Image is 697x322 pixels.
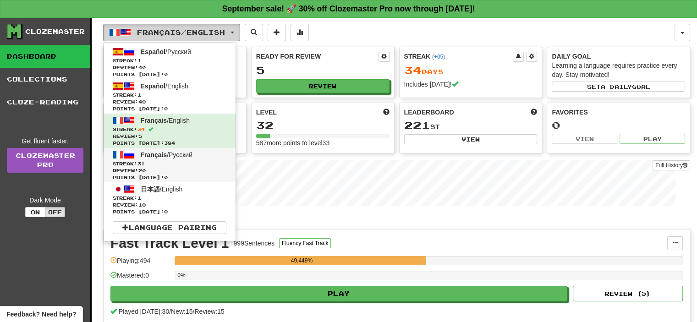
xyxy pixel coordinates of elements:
[552,108,685,117] div: Favorites
[110,236,229,250] div: Fast Track Level 1
[552,52,685,61] div: Daily Goal
[113,140,226,147] span: Points [DATE]: 384
[177,256,426,265] div: 49.449%
[141,48,191,55] span: / Русский
[113,64,226,71] span: Review: 40
[113,160,226,167] span: Streak:
[113,208,226,215] span: Points [DATE]: 0
[45,207,65,217] button: Off
[7,196,83,205] div: Dark Mode
[110,271,170,286] div: Mastered: 0
[193,308,195,315] span: /
[404,120,538,131] div: st
[104,148,236,182] a: Français/РусскийStreak:31 Review:20Points [DATE]:0
[113,126,226,133] span: Streak:
[113,98,226,105] span: Review: 40
[279,238,331,248] button: Fluency Fast Track
[113,71,226,78] span: Points [DATE]: 0
[601,83,632,90] span: a daily
[137,195,141,201] span: 1
[404,52,513,61] div: Streak
[245,24,263,41] button: Search sentences
[404,108,454,117] span: Leaderboard
[7,148,83,173] a: ClozemasterPro
[169,308,171,315] span: /
[104,182,236,217] a: 日本語/EnglishStreak:1 Review:10Points [DATE]:0
[404,80,538,89] div: Includes [DATE]!
[171,308,192,315] span: New: 15
[113,167,226,174] span: Review: 20
[119,308,169,315] span: Played [DATE]: 30
[383,108,390,117] span: Score more points to level up
[552,61,685,79] div: Learning a language requires practice every day. Stay motivated!
[141,186,183,193] span: / English
[141,48,165,55] span: Español
[113,202,226,208] span: Review: 10
[141,82,188,90] span: / English
[103,215,690,224] p: In Progress
[432,54,445,60] a: (+05)
[552,120,685,131] div: 0
[141,117,190,124] span: / English
[104,114,236,148] a: Français/EnglishStreak:34 Review:5Points [DATE]:384
[141,117,167,124] span: Français
[113,174,226,181] span: Points [DATE]: 0
[222,4,475,13] strong: September sale! 🚀 30% off Clozemaster Pro now through [DATE]!
[194,308,224,315] span: Review: 15
[573,286,683,301] button: Review (5)
[137,126,145,132] span: 34
[137,161,145,166] span: 31
[104,79,236,114] a: Español/EnglishStreak:1 Review:40Points [DATE]:0
[552,134,617,144] button: View
[141,151,167,158] span: Français
[141,151,192,158] span: / Русский
[113,105,226,112] span: Points [DATE]: 0
[141,186,160,193] span: 日本語
[25,207,45,217] button: On
[113,195,226,202] span: Streak:
[256,138,390,147] div: 587 more points to level 33
[113,133,226,140] span: Review: 5
[113,57,226,64] span: Streak:
[552,82,685,92] button: Seta dailygoal
[404,119,430,131] span: 221
[234,239,275,248] div: 999 Sentences
[653,160,690,170] button: Full History
[141,82,165,90] span: Español
[7,136,83,146] div: Get fluent faster.
[137,58,141,63] span: 1
[113,92,226,98] span: Streak:
[256,79,390,93] button: Review
[25,27,85,36] div: Clozemaster
[256,108,277,117] span: Level
[404,134,538,144] button: View
[256,52,379,61] div: Ready for Review
[137,92,141,98] span: 1
[256,120,390,131] div: 32
[404,64,422,76] span: 34
[404,65,538,76] div: Day s
[104,45,236,79] a: Español/РусскийStreak:1 Review:40Points [DATE]:0
[256,65,390,76] div: 5
[620,134,685,144] button: Play
[531,108,537,117] span: This week in points, UTC
[137,28,225,36] span: Français / English
[110,256,170,271] div: Playing: 494
[6,310,76,319] span: Open feedback widget
[103,24,240,41] button: Français/English
[113,221,226,234] a: Language Pairing
[268,24,286,41] button: Add sentence to collection
[110,286,567,301] button: Play
[291,24,309,41] button: More stats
